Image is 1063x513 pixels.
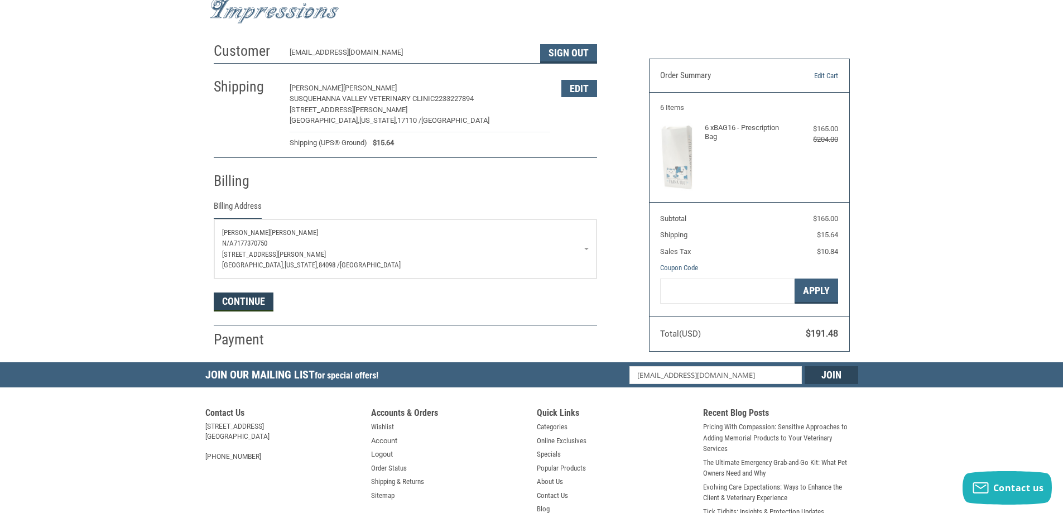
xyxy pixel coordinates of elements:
h4: 6 x BAG16 - Prescription Bag [705,123,791,142]
h2: Payment [214,330,279,349]
div: $165.00 [793,123,838,135]
a: Coupon Code [660,263,698,272]
button: Continue [214,293,273,311]
span: 7177370750 [234,239,267,247]
a: Popular Products [537,463,586,474]
a: Pricing With Compassion: Sensitive Approaches to Adding Memorial Products to Your Veterinary Serv... [703,421,858,454]
button: Edit [561,80,597,97]
span: [STREET_ADDRESS][PERSON_NAME] [222,250,326,258]
span: Contact us [993,482,1044,494]
h2: Shipping [214,78,279,96]
span: Shipping (UPS® Ground) [290,137,367,148]
address: [STREET_ADDRESS] [GEOGRAPHIC_DATA] [PHONE_NUMBER] [205,421,360,462]
span: Shipping [660,231,687,239]
span: Subtotal [660,214,686,223]
h5: Contact Us [205,407,360,421]
h2: Customer [214,42,279,60]
button: Sign Out [540,44,597,63]
span: for special offers! [315,370,378,381]
span: $15.64 [817,231,838,239]
span: [GEOGRAPHIC_DATA], [290,116,359,124]
span: [PERSON_NAME] [343,84,397,92]
span: [US_STATE], [285,261,319,269]
a: Categories [537,421,567,433]
div: [EMAIL_ADDRESS][DOMAIN_NAME] [290,47,529,63]
h5: Accounts & Orders [371,407,526,421]
span: $191.48 [806,328,838,339]
span: 17110 / [397,116,421,124]
span: [PERSON_NAME] [270,228,318,237]
a: Edit Cart [781,70,838,81]
h3: 6 Items [660,103,838,112]
input: Join [805,366,858,384]
h5: Quick Links [537,407,692,421]
a: Online Exclusives [537,435,586,447]
input: Gift Certificate or Coupon Code [660,279,795,304]
span: $10.84 [817,247,838,256]
a: Evolving Care Expectations: Ways to Enhance the Client & Veterinary Experience [703,482,858,504]
span: [GEOGRAPHIC_DATA] [421,116,489,124]
span: Total (USD) [660,329,701,339]
span: [PERSON_NAME] [290,84,343,92]
h3: Order Summary [660,70,781,81]
span: [GEOGRAPHIC_DATA] [340,261,401,269]
a: Logout [371,449,393,460]
a: Specials [537,449,561,460]
a: Sitemap [371,490,395,501]
input: Email [629,366,802,384]
a: Shipping & Returns [371,476,424,487]
a: Order Status [371,463,407,474]
a: Wishlist [371,421,394,433]
span: N/A [222,239,234,247]
button: Contact us [963,471,1052,505]
span: [US_STATE], [359,116,397,124]
a: Contact Us [537,490,568,501]
span: [GEOGRAPHIC_DATA], [222,261,285,269]
h2: Billing [214,172,279,190]
h5: Recent Blog Posts [703,407,858,421]
a: Account [371,435,397,447]
button: Apply [795,279,838,304]
span: 2233227894 [435,94,474,103]
span: Sales Tax [660,247,691,256]
a: The Ultimate Emergency Grab-and-Go Kit: What Pet Owners Need and Why [703,457,858,479]
span: [STREET_ADDRESS][PERSON_NAME] [290,106,407,114]
a: Enter or select a different address [214,219,597,279]
span: Susquehanna Valley Veterinary Clinic [290,94,435,103]
h5: Join Our Mailing List [205,362,384,391]
span: $165.00 [813,214,838,223]
div: $204.00 [793,134,838,145]
legend: Billing Address [214,200,262,218]
a: About Us [537,476,563,487]
span: [PERSON_NAME] [222,228,270,237]
span: $15.64 [367,137,394,148]
span: 84098 / [319,261,340,269]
